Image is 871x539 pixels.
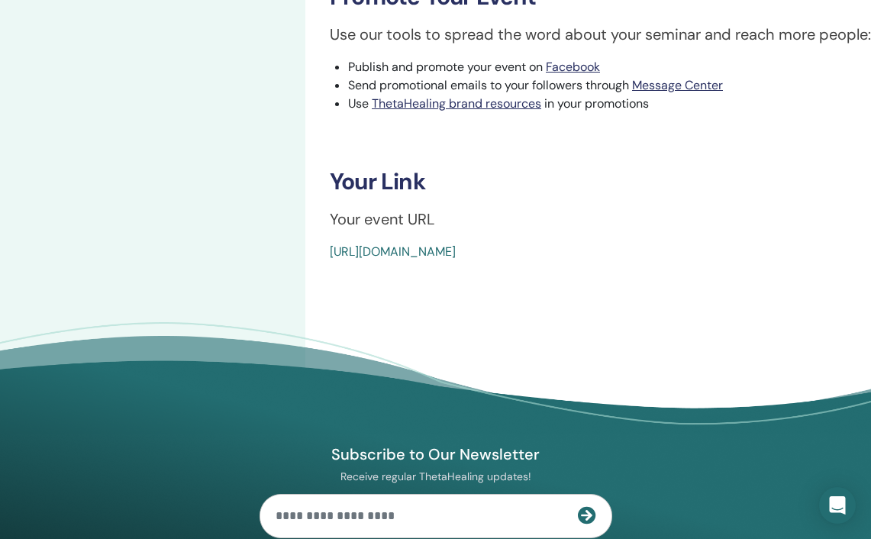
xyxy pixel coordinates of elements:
[632,77,723,93] a: Message Center
[372,95,541,111] a: ThetaHealing brand resources
[260,444,612,464] h4: Subscribe to Our Newsletter
[260,470,612,483] p: Receive regular ThetaHealing updates!
[819,487,856,524] div: Open Intercom Messenger
[330,244,456,260] a: [URL][DOMAIN_NAME]
[546,59,600,75] a: Facebook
